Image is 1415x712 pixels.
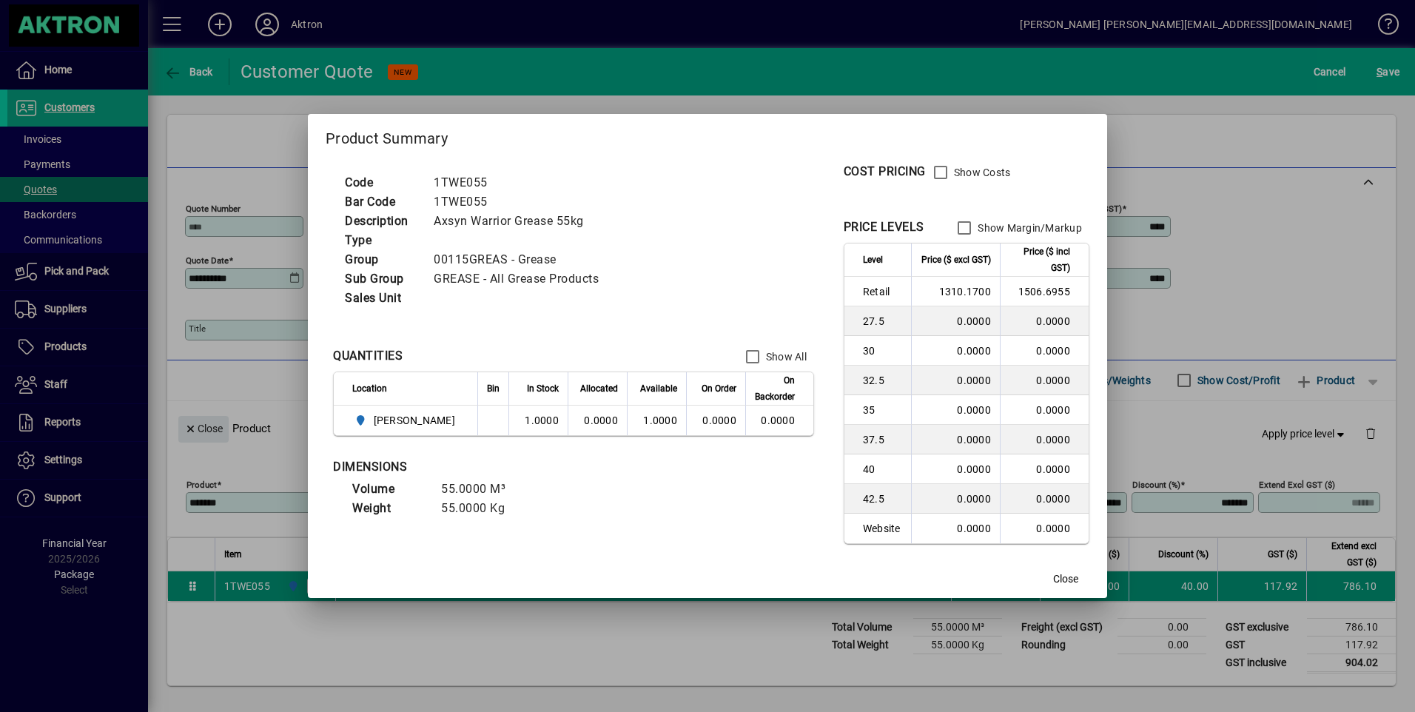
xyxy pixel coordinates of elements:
[352,380,387,397] span: Location
[844,218,924,236] div: PRICE LEVELS
[337,269,426,289] td: Sub Group
[1000,425,1089,454] td: 0.0000
[308,114,1107,157] h2: Product Summary
[863,284,902,299] span: Retail
[745,406,813,435] td: 0.0000
[337,289,426,308] td: Sales Unit
[1000,306,1089,336] td: 0.0000
[911,366,1000,395] td: 0.0000
[337,212,426,231] td: Description
[1000,366,1089,395] td: 0.0000
[951,165,1011,180] label: Show Costs
[863,462,902,477] span: 40
[434,499,523,518] td: 55.0000 Kg
[702,414,736,426] span: 0.0000
[374,413,455,428] span: [PERSON_NAME]
[911,514,1000,543] td: 0.0000
[426,212,616,231] td: Axsyn Warrior Grease 55kg
[487,380,500,397] span: Bin
[1000,336,1089,366] td: 0.0000
[911,277,1000,306] td: 1310.1700
[863,521,902,536] span: Website
[1000,514,1089,543] td: 0.0000
[911,425,1000,454] td: 0.0000
[911,336,1000,366] td: 0.0000
[333,458,703,476] div: DIMENSIONS
[337,192,426,212] td: Bar Code
[426,269,616,289] td: GREASE - All Grease Products
[640,380,677,397] span: Available
[426,250,616,269] td: 00115GREAS - Grease
[863,314,902,329] span: 27.5
[844,163,926,181] div: COST PRICING
[508,406,568,435] td: 1.0000
[568,406,627,435] td: 0.0000
[1009,244,1070,276] span: Price ($ incl GST)
[426,192,616,212] td: 1TWE055
[345,480,434,499] td: Volume
[1000,484,1089,514] td: 0.0000
[1053,571,1078,587] span: Close
[863,343,902,358] span: 30
[580,380,618,397] span: Allocated
[352,412,461,429] span: HAMILTON
[863,252,883,268] span: Level
[1000,454,1089,484] td: 0.0000
[627,406,686,435] td: 1.0000
[911,306,1000,336] td: 0.0000
[337,250,426,269] td: Group
[1000,395,1089,425] td: 0.0000
[755,372,795,405] span: On Backorder
[921,252,991,268] span: Price ($ excl GST)
[911,454,1000,484] td: 0.0000
[863,403,902,417] span: 35
[434,480,523,499] td: 55.0000 M³
[702,380,736,397] span: On Order
[911,484,1000,514] td: 0.0000
[1042,565,1089,592] button: Close
[337,231,426,250] td: Type
[763,349,807,364] label: Show All
[863,373,902,388] span: 32.5
[911,395,1000,425] td: 0.0000
[333,347,403,365] div: QUANTITIES
[863,432,902,447] span: 37.5
[345,499,434,518] td: Weight
[975,221,1082,235] label: Show Margin/Markup
[527,380,559,397] span: In Stock
[863,491,902,506] span: 42.5
[337,173,426,192] td: Code
[1000,277,1089,306] td: 1506.6955
[426,173,616,192] td: 1TWE055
